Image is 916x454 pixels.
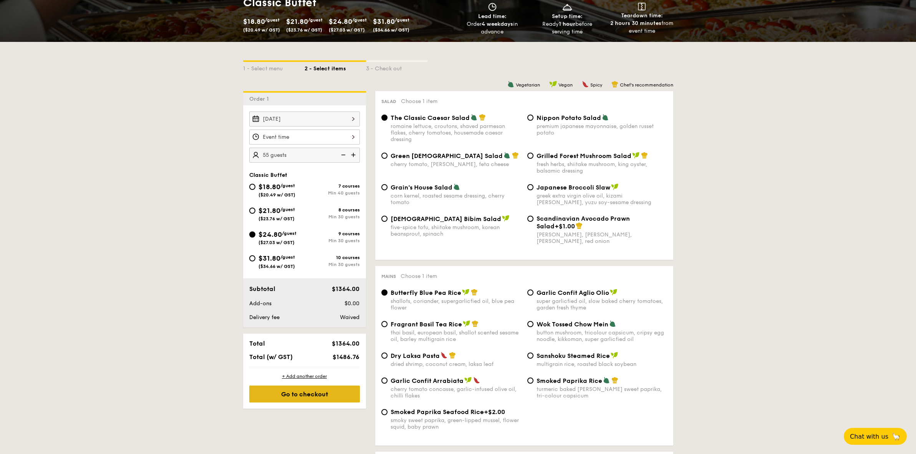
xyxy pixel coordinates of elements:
[470,114,477,121] img: icon-vegetarian.fe4039eb.svg
[249,285,275,293] span: Subtotal
[504,152,510,159] img: icon-vegetarian.fe4039eb.svg
[258,240,295,245] span: ($27.03 w/ GST)
[611,377,618,384] img: icon-chef-hat.a58ddaea.svg
[537,161,667,174] div: fresh herbs, shiitake mushroom, king oyster, balsamic dressing
[608,20,676,35] div: from event time
[620,82,673,88] span: Chef's recommendation
[537,289,609,296] span: Garlic Confit Aglio Olio
[391,184,452,191] span: Grain's House Salad
[549,81,557,88] img: icon-vegan.f8ff3823.svg
[537,321,608,328] span: Wok Tossed Chow Mein
[391,386,521,399] div: cherry tomato concasse, garlic-infused olive oil, chilli flakes
[243,27,280,33] span: ($20.49 w/ GST)
[280,254,295,260] span: /guest
[305,255,360,260] div: 10 courses
[537,152,631,160] span: Grilled Forest Mushroom Salad
[638,3,646,10] img: icon-teardown.65201eee.svg
[512,152,519,159] img: icon-chef-hat.a58ddaea.svg
[487,3,498,11] img: icon-clock.2db775ea.svg
[249,314,280,321] span: Delivery fee
[391,114,470,121] span: The Classic Caesar Salad
[458,20,527,36] div: Order in advance
[249,373,360,379] div: + Add another order
[527,115,533,121] input: Nippon Potato Saladpremium japanese mayonnaise, golden russet potato
[265,17,280,23] span: /guest
[332,285,359,293] span: $1364.00
[391,161,521,168] div: cherry tomato, [PERSON_NAME], feta cheese
[305,214,360,220] div: Min 30 guests
[609,320,616,327] img: icon-vegetarian.fe4039eb.svg
[602,114,609,121] img: icon-vegetarian.fe4039eb.svg
[527,153,533,159] input: Grilled Forest Mushroom Saladfresh herbs, shiitake mushroom, king oyster, balsamic dressing
[366,62,427,73] div: 3 - Check out
[478,13,507,20] span: Lead time:
[527,353,533,359] input: Sanshoku Steamed Ricemultigrain rice, roasted black soybean
[381,409,388,415] input: Smoked Paprika Seafood Rice+$2.00smoky sweet paprika, green-lipped mussel, flower squid, baby prawn
[621,12,663,19] span: Teardown time:
[552,13,583,20] span: Setup time:
[401,273,437,279] span: Choose 1 item
[258,216,295,221] span: ($23.76 w/ GST)
[537,231,667,244] div: [PERSON_NAME], [PERSON_NAME], [PERSON_NAME], red onion
[381,378,388,384] input: Garlic Confit Arrabiatacherry tomato concasse, garlic-infused olive oil, chilli flakes
[381,184,388,190] input: Grain's House Saladcorn kernel, roasted sesame dressing, cherry tomato
[258,264,295,269] span: ($34.66 w/ GST)
[401,98,437,105] span: Choose 1 item
[329,17,352,26] span: $24.80
[537,298,667,311] div: super garlicfied oil, slow baked cherry tomatoes, garden fresh thyme
[576,222,583,229] img: icon-chef-hat.a58ddaea.svg
[243,17,265,26] span: $18.80
[559,21,575,27] strong: 1 hour
[471,289,478,296] img: icon-chef-hat.a58ddaea.svg
[381,321,388,327] input: Fragrant Basil Tea Ricethai basil, european basil, shallot scented sesame oil, barley multigrain ...
[305,238,360,243] div: Min 30 guests
[333,353,359,361] span: $1486.76
[381,115,388,121] input: The Classic Caesar Saladromaine lettuce, croutons, shaved parmesan flakes, cherry tomatoes, house...
[516,82,540,88] span: Vegetarian
[286,17,308,26] span: $21.80
[373,27,409,33] span: ($34.66 w/ GST)
[258,192,295,198] span: ($20.49 w/ GST)
[391,123,521,143] div: romaine lettuce, croutons, shaved parmesan flakes, cherry tomatoes, housemade caesar dressing
[537,361,667,368] div: multigrain rice, roasted black soybean
[527,216,533,222] input: Scandinavian Avocado Prawn Salad+$1.00[PERSON_NAME], [PERSON_NAME], [PERSON_NAME], red onion
[537,352,610,359] span: Sanshoku Steamed Rice
[537,184,610,191] span: Japanese Broccoli Slaw
[391,377,464,384] span: Garlic Confit Arrabiata
[502,215,510,222] img: icon-vegan.f8ff3823.svg
[249,111,360,126] input: Event date
[337,148,348,162] img: icon-reduce.1d2dbef1.svg
[391,417,521,430] div: smoky sweet paprika, green-lipped mussel, flower squid, baby prawn
[449,352,456,359] img: icon-chef-hat.a58ddaea.svg
[484,408,505,416] span: +$2.00
[258,206,280,215] span: $21.80
[441,352,447,359] img: icon-spicy.37a8142b.svg
[258,230,282,239] span: $24.80
[555,223,575,230] span: +$1.00
[391,289,461,296] span: Butterfly Blue Pea Rice
[537,377,602,384] span: Smoked Paprika Rice
[249,255,255,261] input: $31.80/guest($34.66 w/ GST)10 coursesMin 30 guests
[391,298,521,311] div: shallots, coriander, supergarlicfied oil, blue pea flower
[381,99,396,104] span: Salad
[249,353,293,361] span: Total (w/ GST)
[391,321,462,328] span: Fragrant Basil Tea Rice
[381,274,396,279] span: Mains
[258,183,280,191] span: $18.80
[249,148,360,163] input: Number of guests
[391,408,484,416] span: Smoked Paprika Seafood Rice
[249,184,255,190] input: $18.80/guest($20.49 w/ GST)7 coursesMin 40 guests
[590,82,602,88] span: Spicy
[610,20,661,27] strong: 2 hours 30 minutes
[537,193,667,206] div: greek extra virgin olive oil, kizami [PERSON_NAME], yuzu soy-sesame dressing
[391,361,521,368] div: dried shrimp, coconut cream, laksa leaf
[286,27,322,33] span: ($23.76 w/ GST)
[332,340,359,347] span: $1364.00
[472,320,479,327] img: icon-chef-hat.a58ddaea.svg
[373,17,395,26] span: $31.80
[249,208,255,214] input: $21.80/guest($23.76 w/ GST)8 coursesMin 30 guests
[527,378,533,384] input: Smoked Paprika Riceturmeric baked [PERSON_NAME] sweet paprika, tri-colour capsicum
[603,377,610,384] img: icon-vegetarian.fe4039eb.svg
[558,82,573,88] span: Vegan
[611,352,618,359] img: icon-vegan.f8ff3823.svg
